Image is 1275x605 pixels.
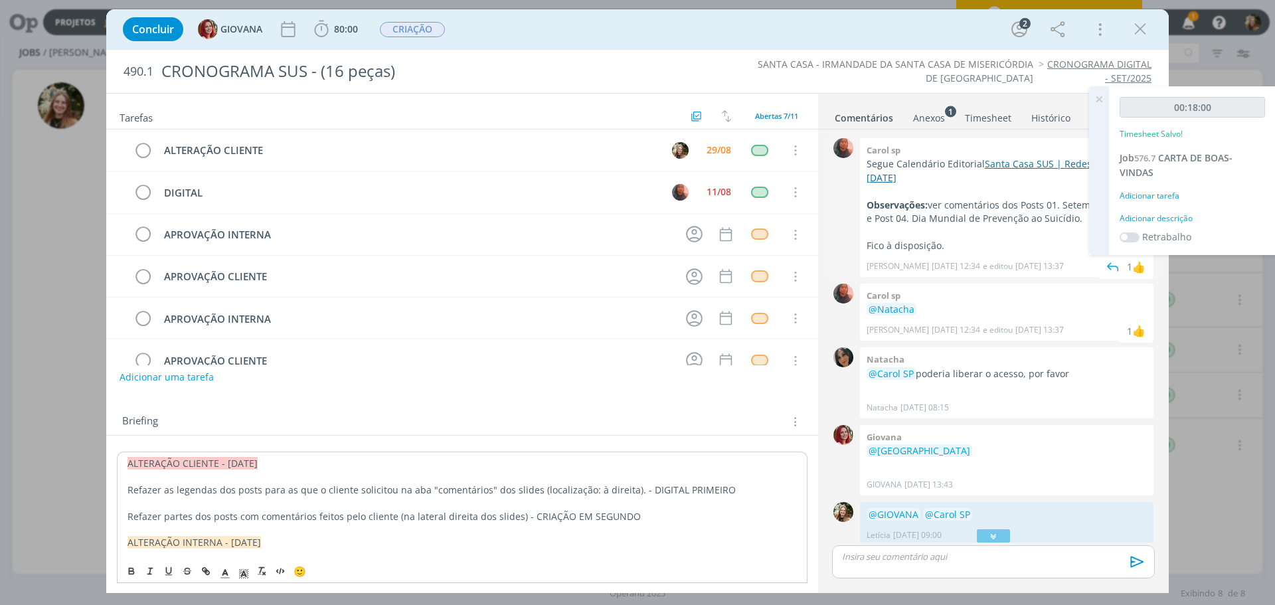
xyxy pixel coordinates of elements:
[867,431,902,443] b: Giovana
[867,290,900,302] b: Carol sp
[1047,58,1151,84] a: CRONOGRAMA DIGITAL - SET/2025
[1103,257,1123,277] img: answer.svg
[869,444,970,457] span: @[GEOGRAPHIC_DATA]
[294,564,306,578] span: 🙂
[127,457,258,470] span: ALTERAÇÃO CLIENTE - [DATE]
[1132,259,1146,275] div: Natacha
[913,112,945,125] div: Anexos
[722,110,731,122] img: arrow-down-up.svg
[127,510,797,523] p: Refazer partes dos posts com comentários feitos pelo cliente (na lateral direita dos slides) - CR...
[1127,260,1132,274] div: 1
[124,64,153,79] span: 490.1
[834,106,894,125] a: Comentários
[869,508,918,521] span: @GIOVANA
[380,22,445,37] span: CRIAÇÃO
[867,144,900,156] b: Carol sp
[983,324,1013,336] span: e editou
[334,23,358,35] span: 80:00
[1019,18,1031,29] div: 2
[932,324,980,336] span: [DATE] 12:34
[867,353,904,365] b: Natacha
[1120,213,1265,224] div: Adicionar descrição
[158,226,673,243] div: APROVAÇÃO INTERNA
[833,425,853,445] img: G
[867,157,1133,183] a: Santa Casa SUS | Redes Sociais | [DATE]
[290,563,309,579] button: 🙂
[158,142,659,159] div: ALTERAÇÃO CLIENTE
[867,239,1147,252] p: Fico à disposição.
[867,324,929,336] p: [PERSON_NAME]
[932,260,980,272] span: [DATE] 12:34
[833,502,853,522] img: L
[158,311,673,327] div: APROVAÇÃO INTERNA
[132,24,174,35] span: Concluir
[758,58,1033,84] a: SANTA CASA - IRMANDADE DA SANTA CASA DE MISERICÓRDIA DE [GEOGRAPHIC_DATA]
[158,268,673,285] div: APROVAÇÃO CLIENTE
[220,25,262,34] span: GIOVANA
[1120,151,1232,179] span: CARTA DE BOAS-VINDAS
[158,353,673,369] div: APROVAÇÃO CLIENTE
[216,563,234,579] span: Cor do Texto
[127,536,261,549] span: ALTERAÇÃO INTERNA - [DATE]
[867,157,1147,185] p: Segue Calendário Editorial
[1015,324,1064,336] span: [DATE] 13:37
[672,142,689,159] img: L
[122,413,158,430] span: Briefing
[1009,19,1030,40] button: 2
[120,108,153,124] span: Tarefas
[198,19,262,39] button: GGIOVANA
[672,184,689,201] img: C
[123,17,183,41] button: Concluir
[925,508,970,521] span: @Carol SP
[127,483,797,497] p: Refazer as legendas dos posts para as que o cliente solicitou na aba "comentários" dos slides (lo...
[1132,323,1146,339] div: Natacha
[1127,324,1132,338] div: 1
[833,284,853,303] img: C
[106,9,1169,593] div: dialog
[945,106,956,117] sup: 1
[900,402,949,414] span: [DATE] 08:15
[755,111,798,121] span: Abertas 7/11
[1134,152,1155,164] span: 576.7
[869,367,914,380] span: @Carol SP
[156,55,718,88] div: CRONOGRAMA SUS - (16 peças)
[198,19,218,39] img: G
[869,303,914,315] span: @Natacha
[670,140,690,160] button: L
[670,182,690,202] button: C
[833,138,853,158] img: C
[707,187,731,197] div: 11/08
[867,479,902,491] p: GIOVANA
[867,402,898,414] p: Natacha
[379,21,446,38] button: CRIAÇÃO
[707,145,731,155] div: 29/08
[1142,230,1191,244] label: Retrabalho
[1015,260,1064,272] span: [DATE] 13:37
[964,106,1012,125] a: Timesheet
[867,529,891,541] p: Letícia
[1120,128,1183,140] p: Timesheet Salvo!
[904,479,953,491] span: [DATE] 13:43
[867,260,929,272] p: [PERSON_NAME]
[983,260,1013,272] span: e editou
[833,347,853,367] img: N
[1120,190,1265,202] div: Adicionar tarefa
[1031,106,1071,125] a: Histórico
[867,367,1147,381] p: poderia liberar o acesso, por favor
[1120,151,1232,179] a: Job576.7CARTA DE BOAS-VINDAS
[867,199,1147,226] p: ver comentários dos Posts 01. Setembro Amarelo e Post 04. Dia Mundial de Prevenção ao Suicídio.
[893,529,942,541] span: [DATE] 09:00
[119,365,214,389] button: Adicionar uma tarefa
[158,185,659,201] div: DIGITAL
[311,19,361,40] button: 80:00
[867,199,928,211] strong: Observações:
[234,563,253,579] span: Cor de Fundo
